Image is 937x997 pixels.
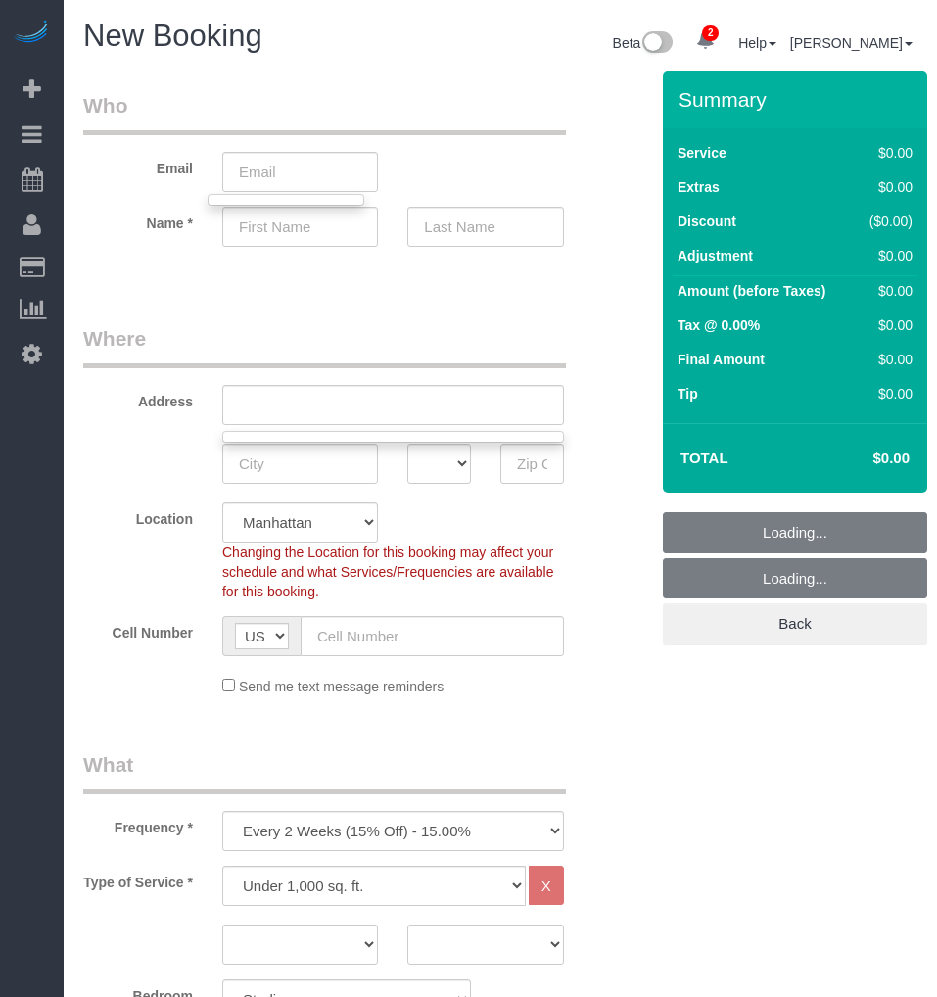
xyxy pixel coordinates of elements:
[678,143,726,163] label: Service
[861,143,913,163] div: $0.00
[69,866,208,892] label: Type of Service *
[640,31,673,57] img: New interface
[686,20,725,63] a: 2
[861,246,913,265] div: $0.00
[678,350,765,369] label: Final Amount
[301,616,564,656] input: Cell Number
[222,545,554,599] span: Changing the Location for this booking may affect your schedule and what Services/Frequencies are...
[861,177,913,197] div: $0.00
[83,750,566,794] legend: What
[222,444,378,484] input: City
[790,35,913,51] a: [PERSON_NAME]
[83,91,566,135] legend: Who
[678,246,753,265] label: Adjustment
[861,315,913,335] div: $0.00
[680,450,728,466] strong: Total
[69,502,208,529] label: Location
[83,324,566,368] legend: Where
[222,207,378,247] input: First Name
[69,385,208,411] label: Address
[678,315,760,335] label: Tax @ 0.00%
[861,281,913,301] div: $0.00
[738,35,776,51] a: Help
[678,177,720,197] label: Extras
[407,207,563,247] input: Last Name
[69,152,208,178] label: Email
[239,679,444,694] span: Send me text message reminders
[663,603,927,644] a: Back
[613,35,674,51] a: Beta
[12,20,51,47] img: Automaid Logo
[861,212,913,231] div: ($0.00)
[861,350,913,369] div: $0.00
[83,19,262,53] span: New Booking
[861,384,913,404] div: $0.00
[69,616,208,642] label: Cell Number
[678,281,825,301] label: Amount (before Taxes)
[500,444,564,484] input: Zip Code
[679,88,917,111] h3: Summary
[815,451,910,467] h4: $0.00
[702,25,719,41] span: 2
[678,212,736,231] label: Discount
[222,152,378,192] input: Email
[678,384,698,404] label: Tip
[69,811,208,837] label: Frequency *
[69,207,208,233] label: Name *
